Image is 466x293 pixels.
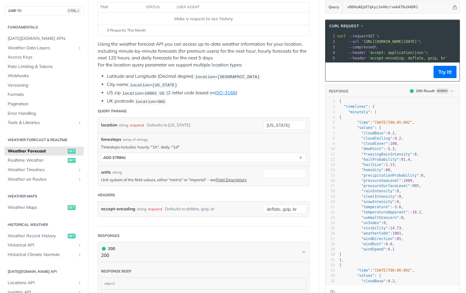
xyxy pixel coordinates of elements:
span: get [68,205,76,210]
th: user agent [175,2,297,12]
div: string [112,170,122,175]
div: 1 [325,33,336,39]
span: \ [337,39,421,44]
span: : , [339,284,404,288]
p: Timesteps includes: hourly: "1h", daily: "1d" [101,144,306,150]
div: 22 [325,210,335,215]
span: : { [339,273,381,278]
div: required [148,205,162,213]
span: curl [337,34,346,38]
li: US zip (2-letter code based on ) [107,89,310,96]
span: Access Keys [8,54,82,60]
a: Weather Data LayersShow subpages for Weather Data Layers [5,43,84,53]
span: Realtime Weather [8,157,66,163]
div: 28 [325,242,335,247]
div: 33 [325,268,335,273]
span: Weather Recent History [8,233,66,239]
span: Formats [8,92,82,98]
span: "windSpeed" [361,247,385,251]
div: 6 [325,125,335,130]
span: "timelines" [344,104,368,109]
div: 2 [325,39,336,44]
span: '[URL][DOMAIN_NAME][DATE]' [361,39,419,44]
span: 14.73 [390,226,401,230]
li: Latitude and Longitude (Decimal degree) [107,73,310,80]
div: 9 [325,141,335,146]
button: Show subpages for Historical API [77,243,82,248]
div: 11 [325,152,335,157]
div: 16 [325,178,335,183]
span: "temperatureApparent" [361,210,408,214]
span: : { [339,104,375,109]
span: "cloudCeiling" [361,136,392,141]
span: "humidity" [361,168,383,172]
span: 0 [399,194,401,199]
span: : , [339,200,401,204]
div: 200 - Result [416,88,435,94]
span: 0 [421,173,423,178]
span: \ [337,51,428,55]
h2: Fundamentals [5,24,84,30]
span: { [339,99,341,103]
div: array of strings [123,137,148,142]
span: "precipitationProbability" [361,173,419,178]
span: : , [339,231,404,235]
label: location [101,121,117,130]
span: : , [339,216,406,220]
div: 14 [325,167,335,173]
span: : , [339,279,397,283]
span: "cloudCeiling" [361,284,392,288]
div: Defaults to deflate, gzip, br [165,205,215,213]
button: Show subpages for Weather on Routes [77,177,82,182]
span: "minutely" [348,110,370,114]
a: Error Handling [5,109,84,118]
div: 5 [325,55,336,61]
div: 19 [325,194,335,199]
a: [DATE][DOMAIN_NAME] APIs [5,34,84,43]
button: RESPONSE [329,88,349,94]
span: 1.13 [386,163,395,167]
span: location=[GEOGRAPHIC_DATA] [195,74,260,79]
span: { [339,115,341,119]
span: : , [339,242,395,246]
span: --compressed [348,45,375,49]
button: Show subpages for Historical Climate Normals [77,252,82,257]
span: : , [339,237,404,241]
a: Pagination [5,100,84,109]
a: Webhooks [5,71,84,81]
span: "snowIntensity" [361,200,394,204]
span: 0 [397,200,399,204]
a: Tools & LibrariesShow subpages for Tools & Libraries [5,118,84,127]
a: Access Keys [5,53,84,62]
div: ADD string [103,155,126,160]
span: Weather Forecast [8,148,66,154]
span: get [68,234,76,239]
div: 32 [325,263,335,268]
div: 200 [101,245,115,252]
span: Query [329,4,339,10]
li: UK postcode [107,98,310,105]
button: Show subpages for Locations API [77,280,82,285]
div: 4 [325,50,336,55]
input: apikey [344,1,452,13]
span: "time" [357,120,370,125]
span: location=[US_STATE] [130,83,177,87]
span: 0.2 [388,131,395,135]
span: Rate Limiting & Tokens [8,64,82,70]
span: "cloudBase" [361,279,385,283]
span: "uvIndex" [361,221,381,225]
button: Show subpages for Weather Timelines [77,167,82,172]
button: Try It! [434,66,457,78]
span: Versioning [8,82,82,88]
a: Weather TimelinesShow subpages for Weather Timelines [5,165,84,175]
h2: [DATE][DOMAIN_NAME] API [5,269,84,274]
span: Locations API [8,280,76,286]
span: : , [339,226,404,230]
div: Response body [101,269,132,274]
span: : , [339,168,393,172]
span: : , [339,205,404,209]
a: Formats [5,90,84,99]
p: Using the weather forecast API you can access up-to-date weather information for your location, i... [98,41,310,68]
span: - [410,210,412,214]
div: 2 [325,104,335,109]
